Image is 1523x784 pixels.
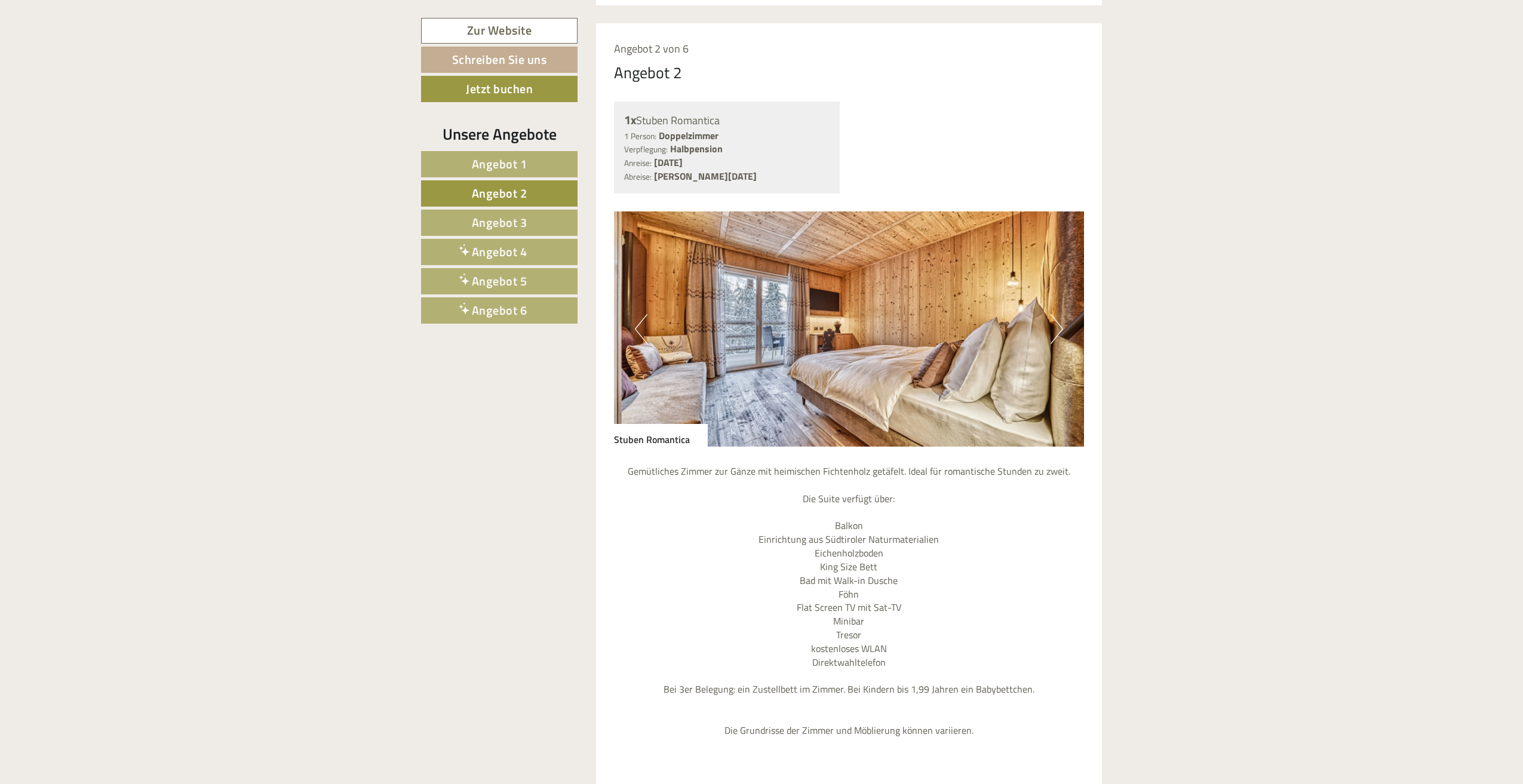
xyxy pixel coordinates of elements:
[421,47,578,73] a: Schreiben Sie uns
[421,18,578,44] a: Zur Website
[1051,314,1063,344] button: Next
[670,142,723,156] b: Halbpension
[421,76,578,102] a: Jetzt buchen
[654,169,757,183] b: [PERSON_NAME][DATE]
[472,301,527,319] span: Angebot 6
[635,314,647,344] button: Previous
[614,62,682,84] div: Angebot 2
[624,112,830,129] div: Stuben Romantica
[472,184,527,202] span: Angebot 2
[624,130,656,142] small: 1 Person:
[614,424,708,447] div: Stuben Romantica
[614,465,1085,737] p: Gemütliches Zimmer zur Gänze mit heimischen Fichtenholz getäfelt. Ideal für romantische Stunden z...
[624,157,652,169] small: Anreise:
[614,41,689,57] span: Angebot 2 von 6
[654,155,683,170] b: [DATE]
[472,242,527,261] span: Angebot 4
[472,272,527,290] span: Angebot 5
[624,143,668,155] small: Verpflegung:
[472,213,527,232] span: Angebot 3
[624,171,652,183] small: Abreise:
[614,211,1085,447] img: image
[624,110,636,129] b: 1x
[659,128,718,143] b: Doppelzimmer
[472,155,527,173] span: Angebot 1
[421,123,578,145] div: Unsere Angebote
